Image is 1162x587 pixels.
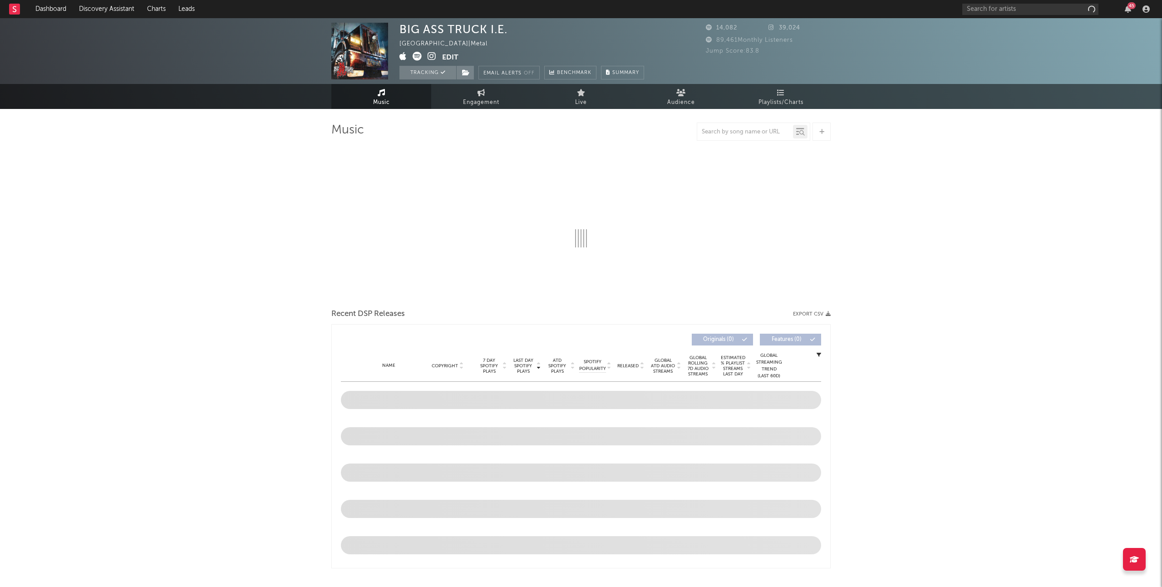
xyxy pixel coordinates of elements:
a: Engagement [431,84,531,109]
span: Live [575,97,587,108]
em: Off [524,71,535,76]
input: Search by song name or URL [697,128,793,136]
span: Originals ( 0 ) [698,337,739,342]
span: Estimated % Playlist Streams Last Day [720,355,745,377]
a: Benchmark [544,66,596,79]
span: ATD Spotify Plays [545,358,569,374]
span: Engagement [463,97,499,108]
button: Originals(0) [692,334,753,345]
span: Summary [612,70,639,75]
span: 7 Day Spotify Plays [477,358,501,374]
span: Jump Score: 83.8 [706,48,759,54]
button: Tracking [399,66,456,79]
div: BIG ASS TRUCK I.E. [399,23,507,36]
span: 89,461 Monthly Listeners [706,37,793,43]
div: Name [359,362,419,369]
span: Audience [667,97,695,108]
div: Global Streaming Trend (Last 60D) [755,352,783,380]
div: 45 [1128,2,1136,9]
span: 14,082 [706,25,737,31]
span: Global Rolling 7D Audio Streams [685,355,710,377]
a: Playlists/Charts [731,84,831,109]
button: Email AlertsOff [478,66,540,79]
span: Spotify Popularity [579,359,606,372]
span: Released [617,363,639,369]
span: Recent DSP Releases [331,309,405,320]
a: Music [331,84,431,109]
a: Audience [631,84,731,109]
button: Summary [601,66,644,79]
span: 39,024 [768,25,800,31]
span: Playlists/Charts [758,97,803,108]
input: Search for artists [962,4,1098,15]
button: Edit [442,52,458,63]
span: Music [373,97,390,108]
span: Features ( 0 ) [766,337,807,342]
span: Global ATD Audio Streams [650,358,675,374]
span: Last Day Spotify Plays [511,358,535,374]
button: Features(0) [760,334,821,345]
a: Live [531,84,631,109]
button: 45 [1125,5,1131,13]
span: Benchmark [557,68,591,79]
span: Copyright [432,363,458,369]
div: [GEOGRAPHIC_DATA] | Metal [399,39,498,49]
button: Export CSV [793,311,831,317]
